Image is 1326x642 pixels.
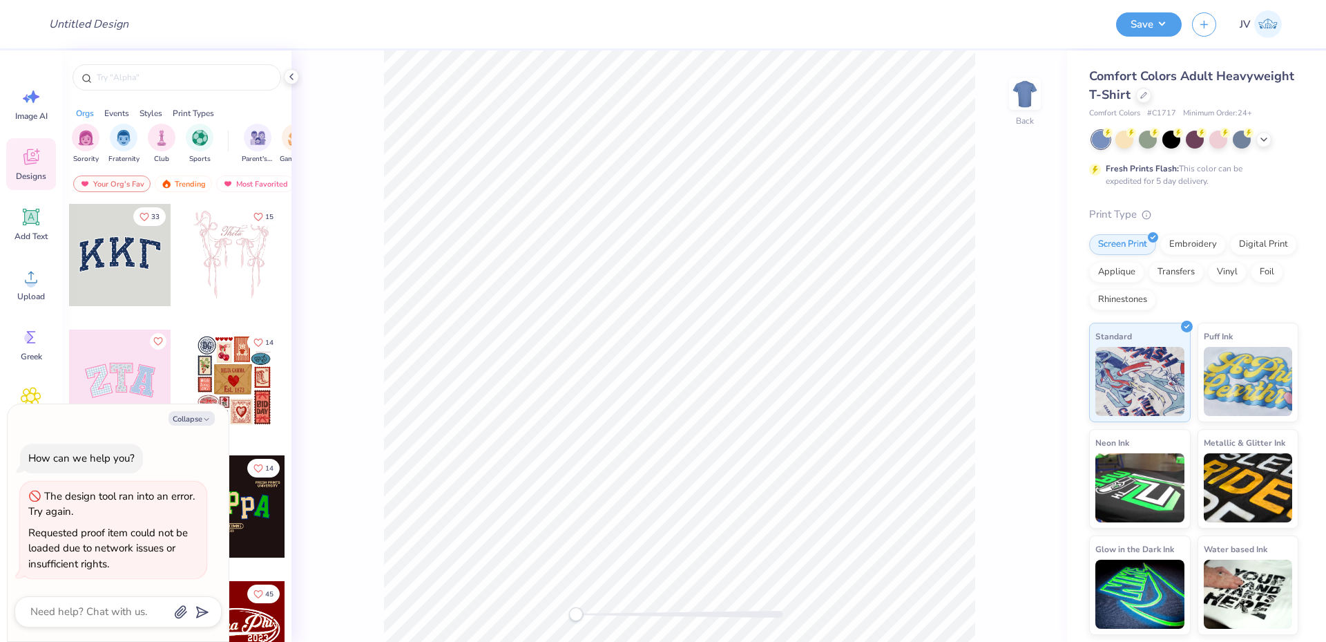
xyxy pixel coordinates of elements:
div: Digital Print [1230,234,1297,255]
span: Comfort Colors [1089,108,1140,120]
span: Upload [17,291,45,302]
img: Sorority Image [78,130,94,146]
img: Water based Ink [1204,560,1293,629]
div: Your Org's Fav [73,176,151,192]
span: 15 [265,214,273,220]
span: Water based Ink [1204,542,1267,556]
button: filter button [280,124,311,164]
div: Back [1016,115,1034,127]
div: Most Favorited [216,176,294,192]
button: filter button [108,124,140,164]
img: Jo Vincent [1254,10,1282,38]
span: Sorority [73,154,99,164]
div: filter for Game Day [280,124,311,164]
div: The design tool ran into an error. Try again. [28,489,195,519]
span: Game Day [280,154,311,164]
div: filter for Club [148,124,175,164]
button: Collapse [169,411,215,426]
button: Save [1116,12,1182,37]
div: Screen Print [1089,234,1156,255]
span: Add Text [15,231,48,242]
span: Fraternity [108,154,140,164]
img: trending.gif [161,179,172,189]
img: most_fav.gif [222,179,233,189]
span: Metallic & Glitter Ink [1204,435,1285,450]
div: Events [104,107,129,120]
span: Glow in the Dark Ink [1095,542,1174,556]
span: Standard [1095,329,1132,343]
span: 45 [265,591,273,598]
img: Metallic & Glitter Ink [1204,453,1293,522]
div: Vinyl [1208,262,1247,283]
div: Rhinestones [1089,290,1156,310]
span: 33 [151,214,160,220]
input: Try "Alpha" [95,70,272,84]
span: 14 [265,339,273,346]
div: Styles [140,107,162,120]
div: Trending [155,176,212,192]
a: JV [1233,10,1288,38]
div: Accessibility label [569,607,583,621]
img: Neon Ink [1095,453,1184,522]
span: Puff Ink [1204,329,1233,343]
img: Standard [1095,347,1184,416]
span: Designs [16,171,46,182]
span: Sports [189,154,211,164]
div: filter for Fraternity [108,124,140,164]
span: Neon Ink [1095,435,1129,450]
div: Transfers [1149,262,1204,283]
div: Applique [1089,262,1144,283]
img: Sports Image [192,130,208,146]
span: Minimum Order: 24 + [1183,108,1252,120]
img: Fraternity Image [116,130,131,146]
span: Club [154,154,169,164]
button: filter button [242,124,273,164]
button: filter button [186,124,213,164]
img: Game Day Image [288,130,304,146]
div: Print Type [1089,207,1298,223]
input: Untitled Design [38,10,140,38]
button: Like [150,333,166,350]
span: # C1717 [1147,108,1176,120]
div: filter for Parent's Weekend [242,124,273,164]
img: Puff Ink [1204,347,1293,416]
button: Like [133,207,166,226]
strong: Fresh Prints Flash: [1106,163,1179,174]
button: Like [247,585,280,603]
span: 14 [265,465,273,472]
div: This color can be expedited for 5 day delivery. [1106,162,1276,187]
button: Like [247,459,280,478]
div: How can we help you? [28,451,135,465]
img: most_fav.gif [79,179,90,189]
button: filter button [148,124,175,164]
span: Image AI [15,111,48,122]
div: Print Types [173,107,214,120]
span: Parent's Weekend [242,154,273,164]
button: Like [247,207,280,226]
span: Comfort Colors Adult Heavyweight T-Shirt [1089,68,1294,103]
span: JV [1240,17,1251,32]
button: filter button [72,124,99,164]
div: Embroidery [1160,234,1226,255]
div: filter for Sports [186,124,213,164]
div: Foil [1251,262,1283,283]
button: Like [247,333,280,352]
img: Parent's Weekend Image [250,130,266,146]
div: Orgs [76,107,94,120]
div: Requested proof item could not be loaded due to network issues or insufficient rights. [28,526,188,571]
span: Greek [21,351,42,362]
img: Back [1011,80,1039,108]
div: filter for Sorority [72,124,99,164]
img: Club Image [154,130,169,146]
img: Glow in the Dark Ink [1095,560,1184,629]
